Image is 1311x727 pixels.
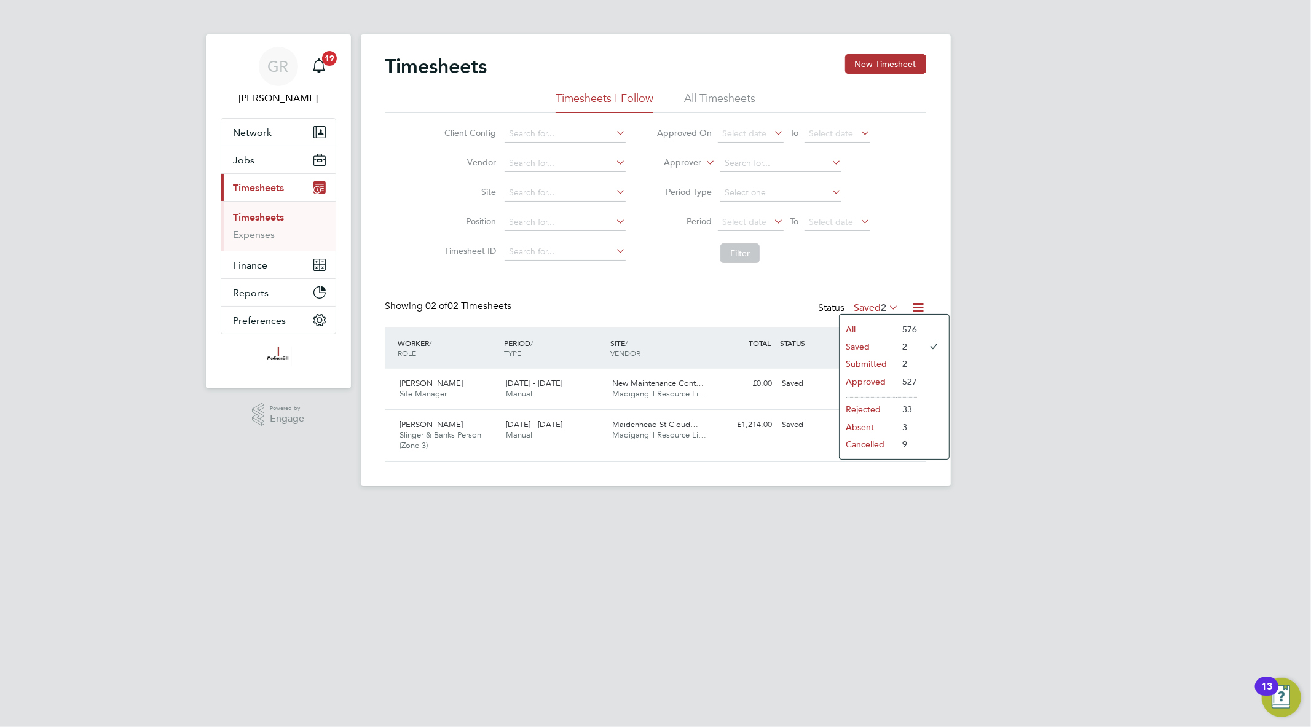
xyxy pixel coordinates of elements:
input: Search for... [505,184,626,202]
h2: Timesheets [385,54,487,79]
a: GR[PERSON_NAME] [221,47,336,106]
button: Finance [221,251,336,278]
li: 33 [896,401,917,418]
label: Vendor [441,157,496,168]
div: £1,214.00 [714,415,778,435]
li: Submitted [840,355,896,372]
li: Timesheets I Follow [556,91,653,113]
span: Finance [234,259,268,271]
span: Timesheets [234,182,285,194]
span: [DATE] - [DATE] [506,378,562,388]
li: Saved [840,338,896,355]
span: VENDOR [610,348,640,358]
span: TYPE [504,348,521,358]
span: 02 Timesheets [426,300,512,312]
li: 527 [896,373,917,390]
span: Engage [270,414,304,424]
span: Select date [809,216,853,227]
input: Search for... [505,125,626,143]
span: Manual [506,430,532,440]
span: Slinger & Banks Person (Zone 3) [400,430,482,450]
div: PERIOD [501,332,607,364]
span: 2 [881,302,887,314]
button: Network [221,119,336,146]
button: Filter [720,243,760,263]
li: 3 [896,419,917,436]
span: Preferences [234,315,286,326]
span: Madigangill Resource Li… [612,430,706,440]
label: Approver [646,157,701,169]
span: To [786,213,802,229]
button: Jobs [221,146,336,173]
span: / [430,338,432,348]
div: £0.00 [714,374,778,394]
a: Powered byEngage [252,403,304,426]
div: Saved [778,415,841,435]
li: Rejected [840,401,896,418]
button: Timesheets [221,174,336,201]
li: 2 [896,355,917,372]
li: 9 [896,436,917,453]
input: Search for... [505,214,626,231]
a: Timesheets [234,211,285,223]
div: STATUS [778,332,841,354]
span: Reports [234,287,269,299]
li: All Timesheets [684,91,755,113]
button: Open Resource Center, 13 new notifications [1262,678,1301,717]
input: Select one [720,184,841,202]
label: Timesheet ID [441,245,496,256]
label: Saved [854,302,899,314]
li: 2 [896,338,917,355]
span: Powered by [270,403,304,414]
div: Status [819,300,902,317]
span: Select date [722,216,766,227]
span: New Maintenance Cont… [612,378,704,388]
nav: Main navigation [206,34,351,388]
button: Preferences [221,307,336,334]
li: All [840,321,896,338]
li: Absent [840,419,896,436]
span: GR [268,58,289,74]
div: SITE [607,332,714,364]
li: 576 [896,321,917,338]
label: Period [656,216,712,227]
span: 02 of [426,300,448,312]
div: Showing [385,300,514,313]
span: Goncalo Rodrigues [221,91,336,106]
img: madigangill-logo-retina.png [264,347,292,366]
div: WORKER [395,332,502,364]
span: To [786,125,802,141]
span: Select date [809,128,853,139]
span: Madigangill Resource Li… [612,388,706,399]
input: Search for... [505,155,626,172]
span: ROLE [398,348,417,358]
div: Timesheets [221,201,336,251]
span: TOTAL [749,338,771,348]
button: New Timesheet [845,54,926,74]
span: Site Manager [400,388,447,399]
span: Network [234,127,272,138]
button: Reports [221,279,336,306]
span: [DATE] - [DATE] [506,419,562,430]
label: Site [441,186,496,197]
input: Search for... [720,155,841,172]
span: Manual [506,388,532,399]
label: Period Type [656,186,712,197]
label: Client Config [441,127,496,138]
span: Maidenhead St Cloud… [612,419,698,430]
span: Jobs [234,154,255,166]
span: / [530,338,533,348]
span: Select date [722,128,766,139]
li: Cancelled [840,436,896,453]
span: 19 [322,51,337,66]
a: 19 [307,47,331,86]
div: 13 [1261,686,1272,702]
span: / [625,338,628,348]
input: Search for... [505,243,626,261]
a: Go to home page [221,347,336,366]
label: Approved On [656,127,712,138]
span: [PERSON_NAME] [400,419,463,430]
a: Expenses [234,229,275,240]
span: [PERSON_NAME] [400,378,463,388]
label: Position [441,216,496,227]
